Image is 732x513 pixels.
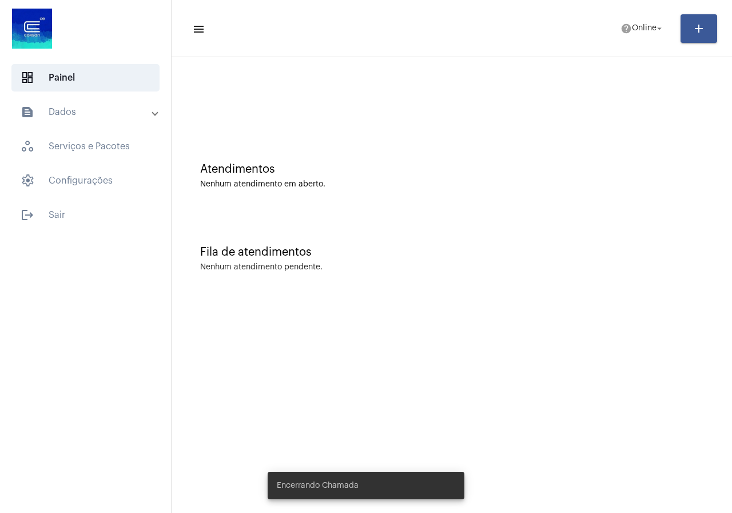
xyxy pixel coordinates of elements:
div: Fila de atendimentos [200,246,703,259]
span: Painel [11,64,160,92]
span: Encerrando Chamada [277,480,359,491]
img: d4669ae0-8c07-2337-4f67-34b0df7f5ae4.jpeg [9,6,55,51]
mat-icon: sidenav icon [21,105,34,119]
mat-icon: arrow_drop_down [654,23,665,34]
span: sidenav icon [21,71,34,85]
mat-expansion-panel-header: sidenav iconDados [7,98,171,126]
div: Atendimentos [200,163,703,176]
div: Nenhum atendimento em aberto. [200,180,703,189]
span: Serviços e Pacotes [11,133,160,160]
mat-panel-title: Dados [21,105,153,119]
span: sidenav icon [21,140,34,153]
span: sidenav icon [21,174,34,188]
span: Configurações [11,167,160,194]
span: Online [632,25,657,33]
mat-icon: sidenav icon [21,208,34,222]
div: Nenhum atendimento pendente. [200,263,323,272]
mat-icon: add [692,22,706,35]
mat-icon: sidenav icon [192,22,204,36]
mat-icon: help [620,23,632,34]
span: Sair [11,201,160,229]
button: Online [614,17,671,40]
